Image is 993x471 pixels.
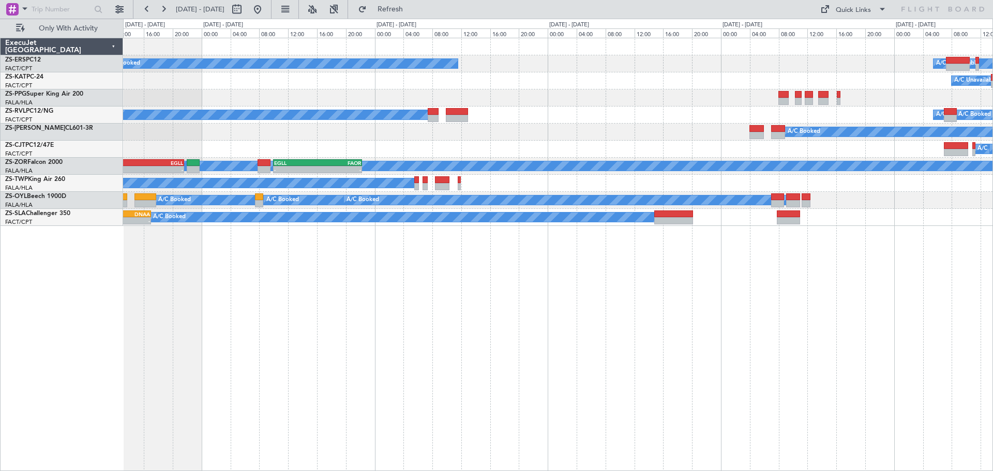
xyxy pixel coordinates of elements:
[5,176,65,183] a: ZS-TWPKing Air 260
[815,1,892,18] button: Quick Links
[288,28,317,38] div: 12:00
[723,21,762,29] div: [DATE] - [DATE]
[896,21,936,29] div: [DATE] - [DATE]
[577,28,606,38] div: 04:00
[5,159,27,165] span: ZS-ZOR
[5,74,26,80] span: ZS-KAT
[5,99,33,107] a: FALA/HLA
[721,28,750,38] div: 00:00
[153,209,186,225] div: A/C Booked
[130,211,150,217] div: DNAA
[663,28,692,38] div: 16:00
[115,28,144,38] div: 12:00
[692,28,721,38] div: 20:00
[548,28,577,38] div: 00:00
[788,124,820,140] div: A/C Booked
[130,218,150,224] div: -
[865,28,894,38] div: 20:00
[5,184,33,192] a: FALA/HLA
[461,28,490,38] div: 12:00
[140,166,183,173] div: -
[317,28,346,38] div: 16:00
[952,28,981,38] div: 08:00
[5,142,25,148] span: ZS-CJT
[750,28,779,38] div: 04:00
[5,57,26,63] span: ZS-ERS
[274,166,318,173] div: -
[958,107,991,123] div: A/C Booked
[5,108,53,114] a: ZS-RVLPC12/NG
[347,192,379,208] div: A/C Booked
[318,160,361,166] div: FAOR
[836,5,871,16] div: Quick Links
[779,28,808,38] div: 08:00
[5,176,28,183] span: ZS-TWP
[549,21,589,29] div: [DATE] - [DATE]
[173,28,202,38] div: 20:00
[5,210,70,217] a: ZS-SLAChallenger 350
[158,192,191,208] div: A/C Booked
[202,28,231,38] div: 00:00
[432,28,461,38] div: 08:00
[5,159,63,165] a: ZS-ZORFalcon 2000
[274,160,318,166] div: EGLL
[5,210,26,217] span: ZS-SLA
[27,25,109,32] span: Only With Activity
[5,125,93,131] a: ZS-[PERSON_NAME]CL601-3R
[923,28,952,38] div: 04:00
[176,5,224,14] span: [DATE] - [DATE]
[403,28,432,38] div: 04:00
[5,125,65,131] span: ZS-[PERSON_NAME]
[836,28,865,38] div: 16:00
[490,28,519,38] div: 16:00
[519,28,548,38] div: 20:00
[894,28,923,38] div: 00:00
[375,28,404,38] div: 00:00
[936,56,979,71] div: A/C Unavailable
[108,56,140,71] div: A/C Booked
[807,28,836,38] div: 12:00
[318,166,361,173] div: -
[5,82,32,89] a: FACT/CPT
[203,21,243,29] div: [DATE] - [DATE]
[635,28,664,38] div: 12:00
[5,108,26,114] span: ZS-RVL
[5,65,32,72] a: FACT/CPT
[5,150,32,158] a: FACT/CPT
[231,28,260,38] div: 04:00
[32,2,91,17] input: Trip Number
[144,28,173,38] div: 16:00
[936,107,979,123] div: A/C Unavailable
[369,6,412,13] span: Refresh
[5,193,66,200] a: ZS-OYLBeech 1900D
[266,192,299,208] div: A/C Booked
[5,142,54,148] a: ZS-CJTPC12/47E
[259,28,288,38] div: 08:00
[5,193,27,200] span: ZS-OYL
[377,21,416,29] div: [DATE] - [DATE]
[346,28,375,38] div: 20:00
[5,74,43,80] a: ZS-KATPC-24
[125,21,165,29] div: [DATE] - [DATE]
[5,167,33,175] a: FALA/HLA
[11,20,112,37] button: Only With Activity
[606,28,635,38] div: 08:00
[5,91,83,97] a: ZS-PPGSuper King Air 200
[5,91,26,97] span: ZS-PPG
[5,57,41,63] a: ZS-ERSPC12
[5,116,32,124] a: FACT/CPT
[5,201,33,209] a: FALA/HLA
[353,1,415,18] button: Refresh
[140,160,183,166] div: EGLL
[5,218,32,226] a: FACT/CPT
